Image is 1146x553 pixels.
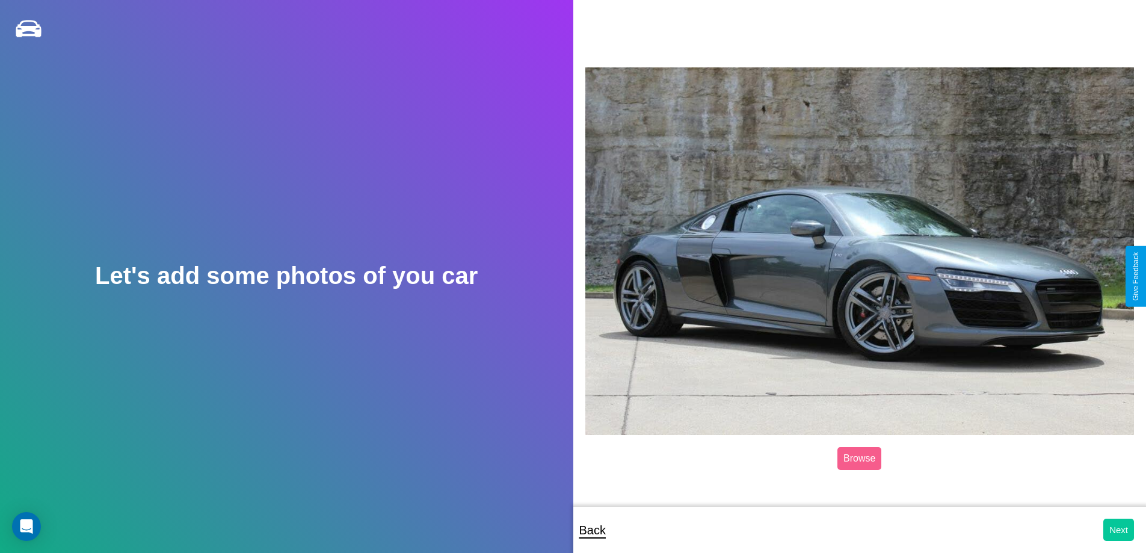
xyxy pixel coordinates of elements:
div: Give Feedback [1132,252,1140,301]
h2: Let's add some photos of you car [95,262,478,289]
button: Next [1103,519,1134,541]
img: posted [585,67,1135,436]
label: Browse [837,447,881,470]
p: Back [579,519,606,541]
div: Open Intercom Messenger [12,512,41,541]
